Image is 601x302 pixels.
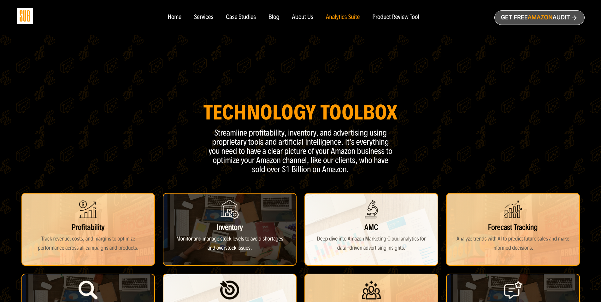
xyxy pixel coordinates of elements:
span: Amazon [527,14,552,21]
img: Sug [17,8,33,24]
strong: Technology Toolbox [203,99,398,125]
p: Streamline profitability, inventory, and advertising using proprietary tools and artificial intel... [206,128,395,174]
a: Get freeAmazonAudit [494,10,585,25]
a: Analytics Suite [326,14,360,21]
a: Services [194,14,213,21]
a: Home [168,14,181,21]
a: Product Review Tool [372,14,419,21]
a: Blog [268,14,280,21]
a: About Us [292,14,314,21]
a: Case Studies [226,14,256,21]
